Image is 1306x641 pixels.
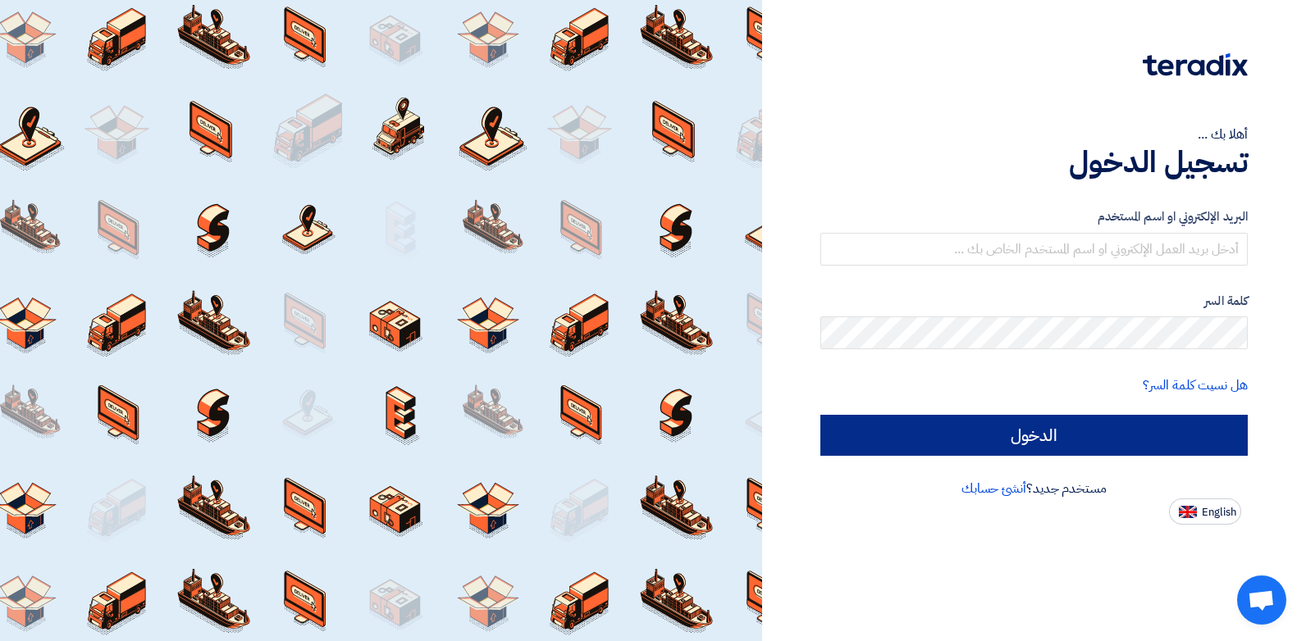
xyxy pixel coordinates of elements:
a: هل نسيت كلمة السر؟ [1143,375,1248,395]
button: English [1169,498,1241,525]
label: البريد الإلكتروني او اسم المستخدم [820,207,1248,226]
img: en-US.png [1179,506,1197,518]
input: أدخل بريد العمل الإلكتروني او اسم المستخدم الخاص بك ... [820,233,1248,266]
div: Open chat [1237,575,1286,625]
img: Teradix logo [1143,53,1248,76]
div: أهلا بك ... [820,125,1248,144]
a: أنشئ حسابك [961,479,1026,498]
input: الدخول [820,415,1248,456]
div: مستخدم جديد؟ [820,479,1248,498]
span: English [1202,507,1236,518]
h1: تسجيل الدخول [820,144,1248,180]
label: كلمة السر [820,292,1248,311]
